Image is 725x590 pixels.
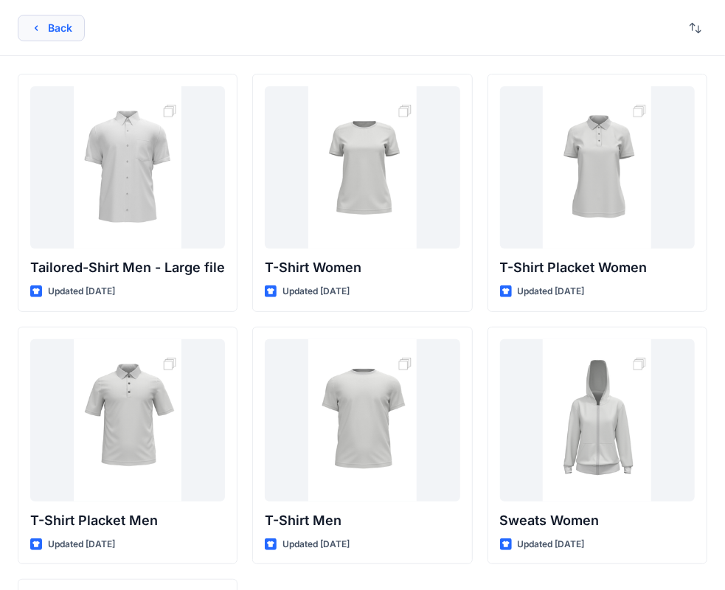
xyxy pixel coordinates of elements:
a: T-Shirt Placket Women [500,86,695,249]
a: T-Shirt Placket Men [30,339,225,502]
p: Sweats Women [500,510,695,531]
p: T-Shirt Women [265,257,459,278]
p: T-Shirt Placket Women [500,257,695,278]
a: Tailored-Shirt Men - Large file [30,86,225,249]
p: Updated [DATE] [48,537,115,552]
p: T-Shirt Placket Men [30,510,225,531]
p: T-Shirt Men [265,510,459,531]
p: Updated [DATE] [282,284,350,299]
a: Sweats Women [500,339,695,502]
button: Back [18,15,85,41]
a: T-Shirt Men [265,339,459,502]
a: T-Shirt Women [265,86,459,249]
p: Tailored-Shirt Men - Large file [30,257,225,278]
p: Updated [DATE] [48,284,115,299]
p: Updated [DATE] [518,537,585,552]
p: Updated [DATE] [518,284,585,299]
p: Updated [DATE] [282,537,350,552]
